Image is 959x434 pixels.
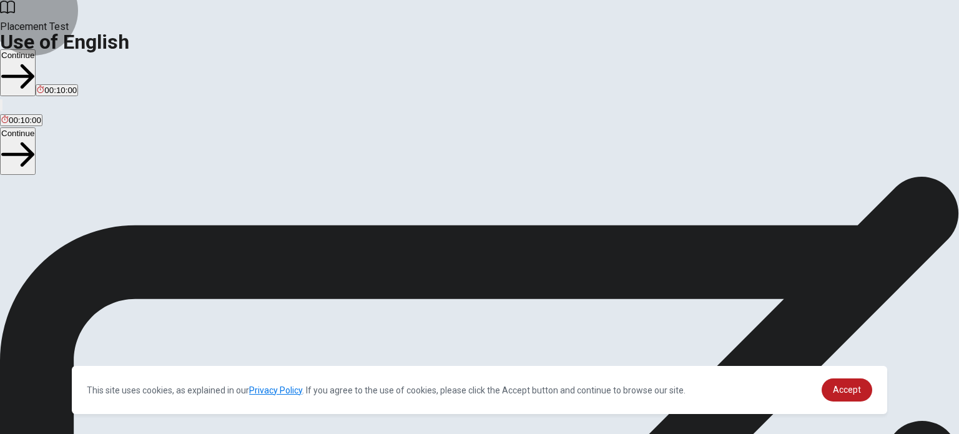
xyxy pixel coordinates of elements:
span: This site uses cookies, as explained in our . If you agree to the use of cookies, please click th... [87,385,686,395]
div: cookieconsent [72,366,887,414]
a: Privacy Policy [249,385,302,395]
span: 00:10:00 [9,116,41,125]
span: Accept [833,385,861,395]
span: 00:10:00 [44,86,77,95]
a: dismiss cookie message [822,378,872,402]
button: 00:10:00 [36,84,78,96]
